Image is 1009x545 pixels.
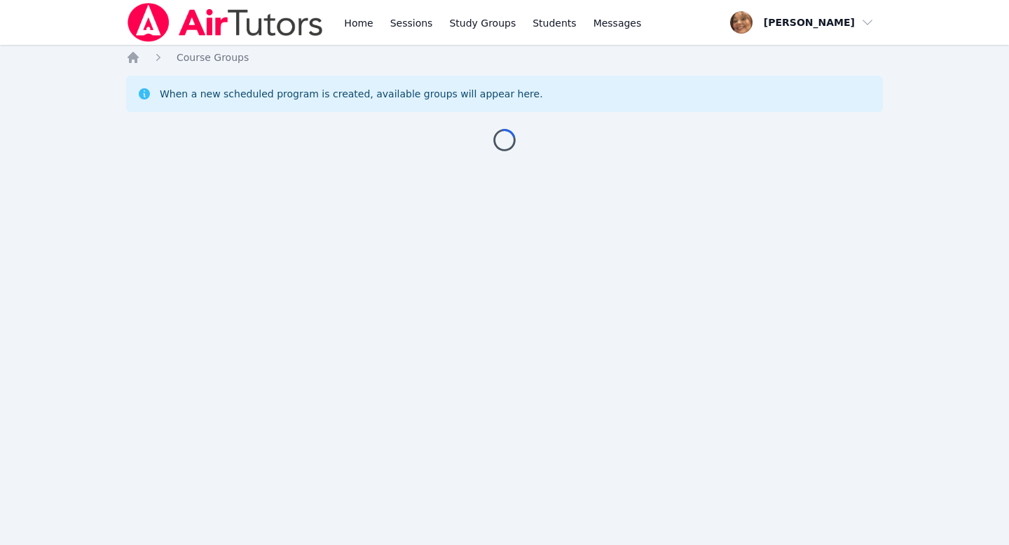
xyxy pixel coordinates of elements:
img: Air Tutors [126,3,324,42]
span: Messages [593,16,642,30]
div: When a new scheduled program is created, available groups will appear here. [160,87,543,101]
span: Course Groups [177,52,249,63]
nav: Breadcrumb [126,50,883,64]
a: Course Groups [177,50,249,64]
